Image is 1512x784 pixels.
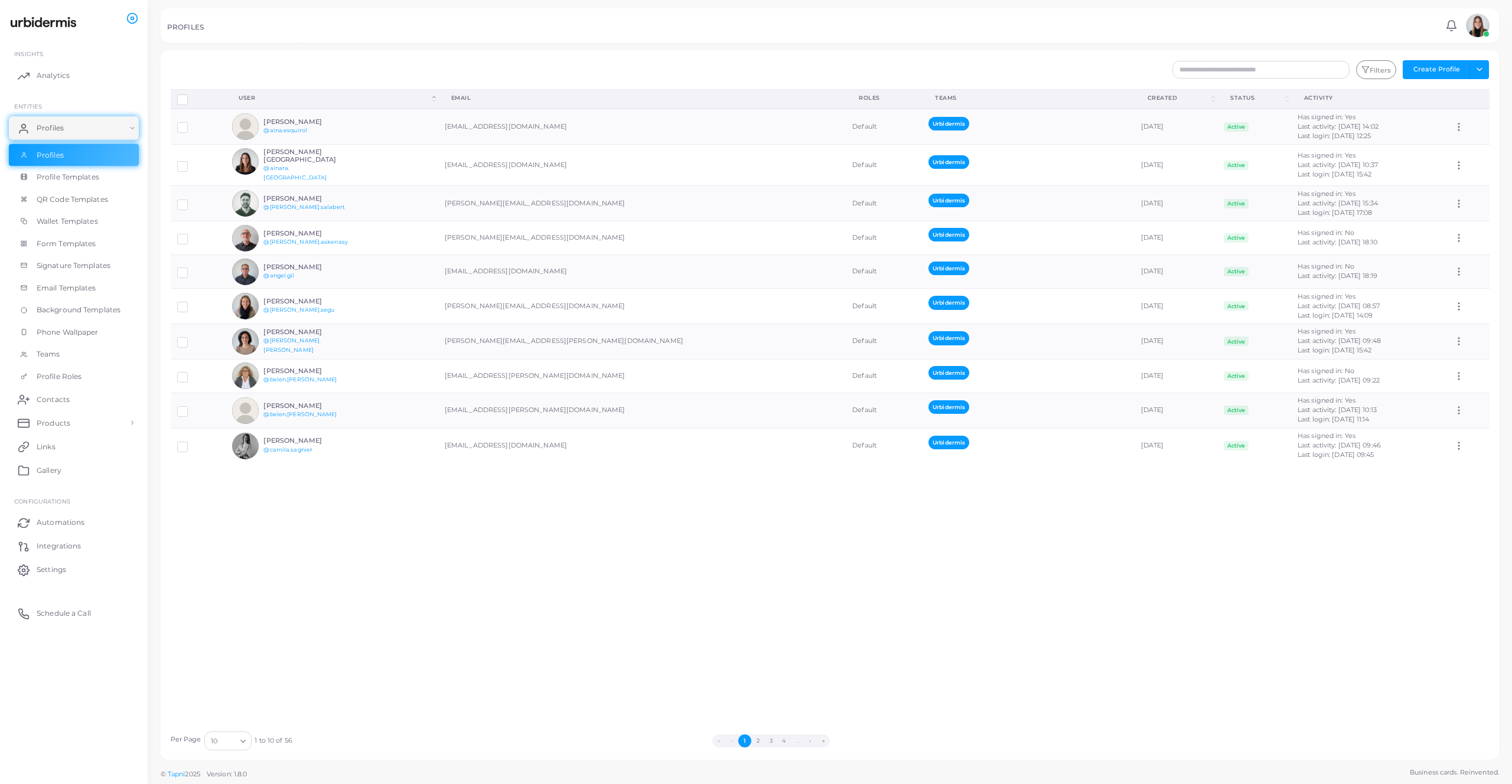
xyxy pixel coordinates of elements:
[14,103,42,110] span: ENTITIES
[171,89,226,109] th: Row-selection
[263,376,337,383] a: @belen.[PERSON_NAME]
[1224,337,1249,346] span: Active
[9,277,139,299] a: Email Templates
[438,145,846,186] td: [EMAIL_ADDRESS][DOMAIN_NAME]
[928,331,969,345] span: Urbidermis
[37,70,70,81] span: Analytics
[9,387,139,411] a: Contacts
[846,359,922,393] td: Default
[9,558,139,582] a: Settings
[928,296,969,309] span: Urbidermis
[255,736,292,746] span: 1 to 10 of 56
[1298,337,1381,345] span: Last activity: [DATE] 09:48
[9,602,139,625] a: Schedule a Call
[263,298,350,305] h6: [PERSON_NAME]
[1462,14,1493,37] a: avatar
[1224,161,1249,170] span: Active
[11,11,76,33] img: logo
[263,437,350,445] h6: [PERSON_NAME]
[1135,255,1217,289] td: [DATE]
[232,259,259,285] img: avatar
[1298,151,1355,159] span: Has signed in: Yes
[9,166,139,188] a: Profile Templates
[1224,199,1249,208] span: Active
[232,148,259,175] img: avatar
[1135,145,1217,186] td: [DATE]
[14,498,70,505] span: Configurations
[846,324,922,359] td: Default
[171,735,201,744] label: Per Page
[263,263,350,271] h6: [PERSON_NAME]
[9,435,139,458] a: Links
[37,305,120,315] span: Background Templates
[928,117,969,130] span: Urbidermis
[9,144,139,166] a: Profiles
[846,255,922,289] td: Default
[239,94,430,102] div: User
[438,428,846,463] td: [EMAIL_ADDRESS][DOMAIN_NAME]
[817,734,830,747] button: Go to last page
[263,165,327,181] a: @ainara.[GEOGRAPHIC_DATA]
[9,299,139,321] a: Background Templates
[1298,292,1355,300] span: Has signed in: Yes
[185,769,200,779] span: 2025
[1298,272,1377,280] span: Last activity: [DATE] 18:19
[37,394,70,405] span: Contacts
[37,123,64,133] span: Profiles
[37,541,81,551] span: Integrations
[167,23,204,31] h5: PROFILES
[1298,132,1371,140] span: Last login: [DATE] 12:25
[37,216,98,227] span: Wallet Templates
[232,293,259,319] img: avatar
[211,735,217,747] span: 10
[1298,262,1354,270] span: Has signed in: No
[928,400,969,414] span: Urbidermis
[263,204,345,210] a: @[PERSON_NAME].salabert
[777,734,790,747] button: Go to page 4
[438,289,846,324] td: [PERSON_NAME][EMAIL_ADDRESS][DOMAIN_NAME]
[1224,267,1249,276] span: Active
[1298,199,1378,207] span: Last activity: [DATE] 15:34
[846,428,922,463] td: Default
[1298,432,1355,440] span: Has signed in: Yes
[928,228,969,241] span: Urbidermis
[263,402,350,410] h6: [PERSON_NAME]
[37,465,61,476] span: Gallery
[9,534,139,558] a: Integrations
[1135,289,1217,324] td: [DATE]
[1298,376,1380,384] span: Last activity: [DATE] 09:22
[263,195,350,202] h6: [PERSON_NAME]
[37,260,110,271] span: Signature Templates
[438,324,846,359] td: [PERSON_NAME][EMAIL_ADDRESS][PERSON_NAME][DOMAIN_NAME]
[37,442,56,452] span: Links
[1298,122,1379,130] span: Last activity: [DATE] 14:02
[846,289,922,324] td: Default
[37,418,70,429] span: Products
[1298,208,1373,217] span: Last login: [DATE] 17:08
[859,94,909,102] div: Roles
[37,564,66,575] span: Settings
[1135,186,1217,221] td: [DATE]
[438,186,846,221] td: [PERSON_NAME][EMAIL_ADDRESS][DOMAIN_NAME]
[37,327,99,338] span: Phone Wallpaper
[263,411,337,417] a: @belen.[PERSON_NAME]
[928,366,969,380] span: Urbidermis
[1224,233,1249,243] span: Active
[232,190,259,217] img: avatar
[1298,113,1355,121] span: Has signed in: Yes
[204,731,252,750] div: Search for option
[751,734,764,747] button: Go to page 2
[9,458,139,482] a: Gallery
[263,148,350,164] h6: [PERSON_NAME][GEOGRAPHIC_DATA]
[1298,396,1355,404] span: Has signed in: Yes
[1298,190,1355,198] span: Has signed in: Yes
[263,446,312,453] a: @camila.sagnier
[263,328,350,336] h6: [PERSON_NAME]
[37,283,96,293] span: Email Templates
[9,116,139,140] a: Profiles
[9,511,139,534] a: Automations
[1298,346,1372,354] span: Last login: [DATE] 15:42
[232,328,259,355] img: avatar
[263,127,307,133] a: @aina.esquirol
